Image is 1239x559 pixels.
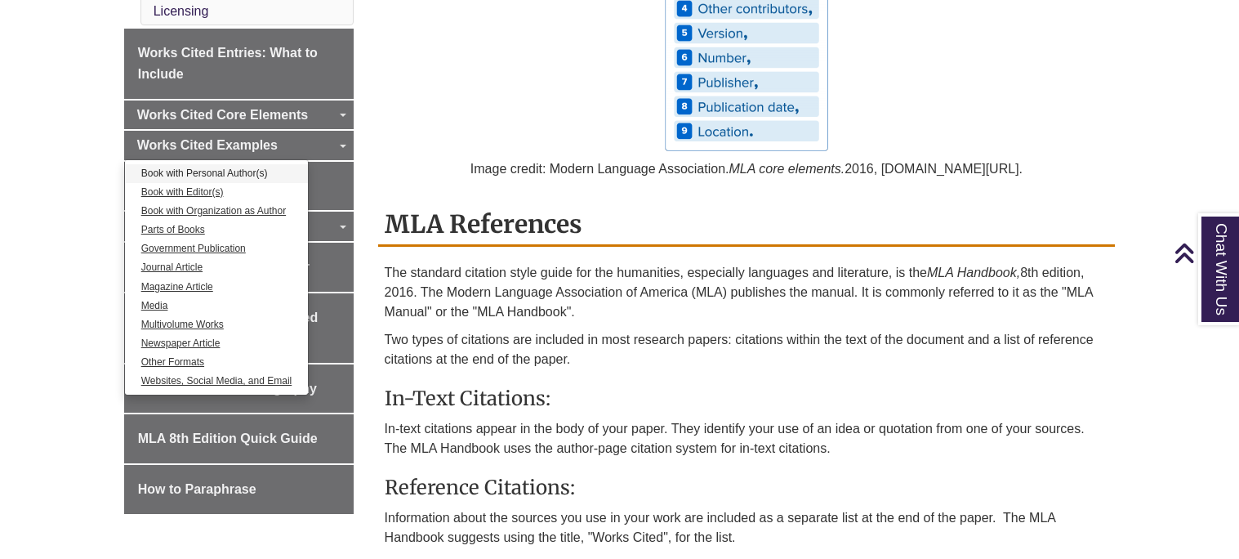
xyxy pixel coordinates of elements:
a: MLA 8th Edition Quick Guide [124,414,354,463]
span: How to Paraphrase [138,482,256,496]
a: Parts of Books [125,221,309,239]
a: Newspaper Article [125,334,309,353]
span: Works Cited Core Elements [137,108,309,122]
a: Book with Organization as Author [125,202,309,221]
a: Licensing [154,4,209,18]
span: Works Cited Entries: What to Include [138,46,318,81]
span: MLA Annotated Bibliography [138,382,317,396]
a: Works Cited Examples [124,131,354,160]
p: Two types of citations are included in most research papers: citations within the text of the doc... [385,330,1109,369]
a: Government Publication [125,239,309,258]
a: Media [125,297,309,315]
a: Journal Article [125,258,309,277]
span: MLA 8th Edition Quick Guide [138,432,318,445]
p: Information about the sources you use in your work are included as a separate list at the end of ... [385,508,1109,548]
h3: Reference Citations: [385,475,1109,500]
a: Works Cited Entries: What to Include [124,29,354,98]
em: MLA Handbook, [927,266,1020,279]
a: Back to Top [1174,242,1235,264]
a: Websites, Social Media, and Email [125,372,309,391]
h3: In-Text Citations: [385,386,1109,411]
h2: MLA References [378,203,1116,247]
a: Other Formats [125,353,309,372]
a: Works Cited Core Elements [124,101,354,130]
a: Book with Editor(s) [125,183,309,202]
a: Multivolume Works [125,315,309,334]
p: In-text citations appear in the body of your paper. They identify your use of an idea or quotatio... [385,419,1109,458]
span: Works Cited Examples [137,138,278,152]
p: The standard citation style guide for the humanities, especially languages and literature, is the... [385,263,1109,322]
p: Image credit: Modern Language Association. 2016, [DOMAIN_NAME][URL]. [385,159,1109,179]
a: Magazine Article [125,278,309,297]
em: MLA core elements. [729,162,845,176]
a: How to Paraphrase [124,465,354,514]
a: Book with Personal Author(s) [125,164,309,183]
